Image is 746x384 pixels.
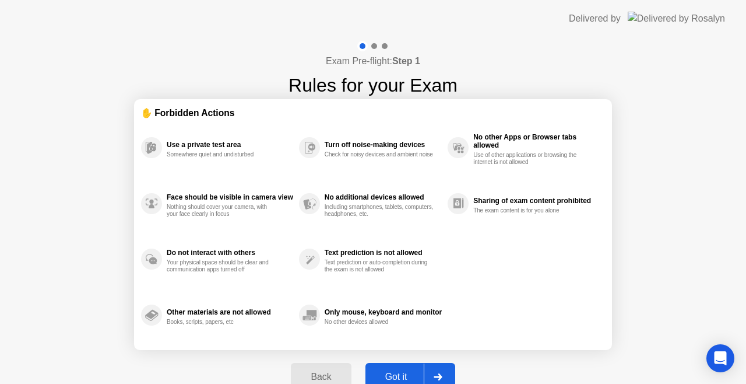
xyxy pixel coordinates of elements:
[392,56,420,66] b: Step 1
[473,133,599,149] div: No other Apps or Browser tabs allowed
[325,308,442,316] div: Only mouse, keyboard and monitor
[325,141,442,149] div: Turn off noise-making devices
[473,197,599,205] div: Sharing of exam content prohibited
[325,193,442,201] div: No additional devices allowed
[167,249,293,257] div: Do not interact with others
[167,151,277,158] div: Somewhere quiet and undisturbed
[706,344,734,372] div: Open Intercom Messenger
[141,106,605,120] div: ✋ Forbidden Actions
[167,204,277,218] div: Nothing should cover your camera, with your face clearly in focus
[628,12,725,25] img: Delivered by Rosalyn
[288,71,458,99] h1: Rules for your Exam
[167,319,277,326] div: Books, scripts, papers, etc
[473,207,583,214] div: The exam content is for you alone
[325,204,435,218] div: Including smartphones, tablets, computers, headphones, etc.
[167,259,277,273] div: Your physical space should be clear and communication apps turned off
[473,152,583,166] div: Use of other applications or browsing the internet is not allowed
[369,372,424,382] div: Got it
[325,249,442,257] div: Text prediction is not allowed
[325,319,435,326] div: No other devices allowed
[167,308,293,316] div: Other materials are not allowed
[326,54,420,68] h4: Exam Pre-flight:
[325,259,435,273] div: Text prediction or auto-completion during the exam is not allowed
[294,372,347,382] div: Back
[167,193,293,201] div: Face should be visible in camera view
[167,141,293,149] div: Use a private test area
[325,151,435,158] div: Check for noisy devices and ambient noise
[569,12,621,26] div: Delivered by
